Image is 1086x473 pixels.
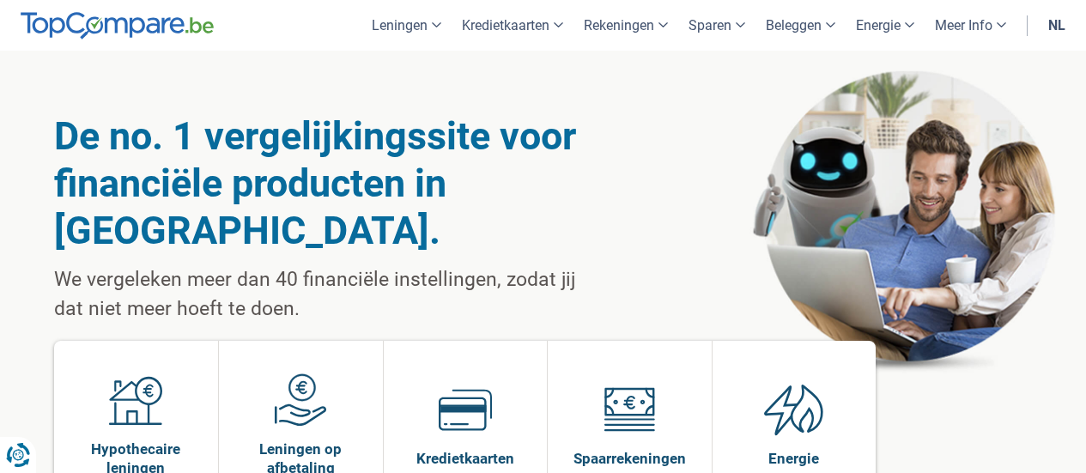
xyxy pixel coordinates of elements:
[274,373,327,427] img: Leningen op afbetaling
[573,449,686,468] span: Spaarrekeningen
[54,265,592,324] p: We vergeleken meer dan 40 financiële instellingen, zodat jij dat niet meer hoeft te doen.
[416,449,514,468] span: Kredietkaarten
[109,373,162,427] img: Hypothecaire leningen
[439,383,492,436] img: Kredietkaarten
[21,12,214,39] img: TopCompare
[54,112,592,254] h1: De no. 1 vergelijkingssite voor financiële producten in [GEOGRAPHIC_DATA].
[764,383,824,436] img: Energie
[603,383,656,436] img: Spaarrekeningen
[768,449,819,468] span: Energie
